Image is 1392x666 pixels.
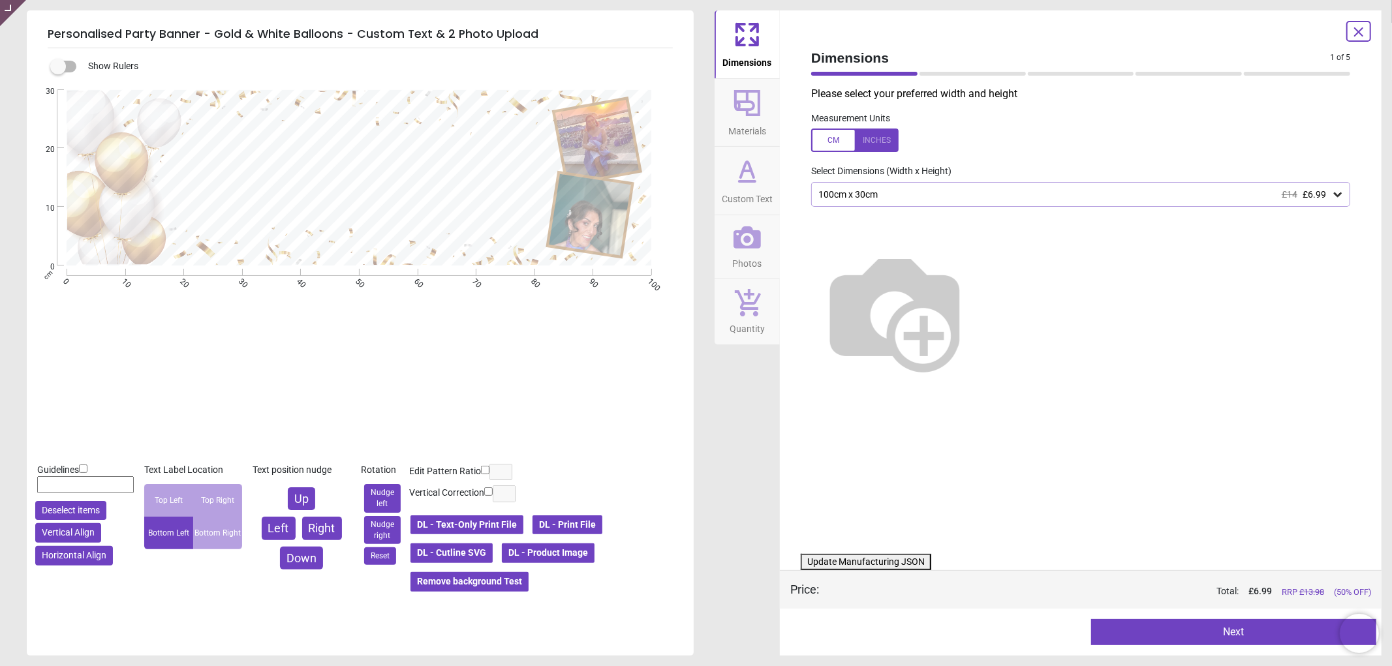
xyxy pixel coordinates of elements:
button: Dimensions [715,10,780,78]
button: DL - Print File [531,514,604,536]
button: Up [288,487,315,510]
button: Update Manufacturing JSON [801,554,931,571]
span: 30 [30,86,55,97]
span: 1 of 5 [1330,52,1350,63]
span: RRP [1282,586,1324,598]
div: Price : [790,581,819,598]
span: Guidelines [37,464,79,475]
button: Horizontal Align [35,546,113,566]
button: Nudge left [364,484,401,513]
button: Reset [364,547,396,565]
span: Dimensions [723,50,772,70]
button: Materials [715,79,780,147]
div: Text position nudge [253,464,350,477]
div: Bottom Left [144,517,193,549]
button: Remove background Test [409,571,530,593]
div: Total: [839,585,1371,598]
img: Helper for size comparison [811,228,978,395]
button: DL - Text-Only Print File [409,514,525,536]
span: £ [1248,585,1272,598]
span: 6.99 [1254,586,1272,596]
div: Text Label Location [144,464,242,477]
span: Photos [733,251,762,271]
span: £6.99 [1303,189,1326,200]
iframe: Brevo live chat [1340,614,1379,653]
div: Rotation [361,464,404,477]
span: £14 [1282,189,1297,200]
span: Quantity [730,316,765,336]
label: Vertical Correction [409,487,484,500]
button: DL - Cutline SVG [409,542,494,564]
span: (50% OFF) [1334,586,1371,598]
button: Photos [715,215,780,279]
span: Materials [728,119,766,138]
div: 100cm x 30cm [817,189,1331,200]
button: Next [1091,619,1376,645]
button: Custom Text [715,147,780,215]
span: Custom Text [722,187,773,206]
div: Top Left [144,484,193,517]
div: Show Rulers [58,59,694,74]
button: Quantity [715,279,780,344]
span: £ 13.98 [1299,587,1324,597]
button: DL - Product Image [501,542,596,564]
div: Top Right [193,484,242,517]
button: Nudge right [364,516,401,545]
label: Select Dimensions (Width x Height) [801,165,951,178]
label: Measurement Units [811,112,890,125]
p: Please select your preferred width and height [811,87,1361,101]
button: Down [280,547,323,569]
span: Dimensions [811,48,1330,67]
button: Left [262,517,296,539]
button: Right [302,517,342,539]
button: Vertical Align [35,523,101,543]
div: Bottom Right [193,517,242,549]
h5: Personalised Party Banner - Gold & White Balloons - Custom Text & 2 Photo Upload [48,21,673,48]
label: Edit Pattern Ratio [409,465,481,478]
button: Deselect items [35,501,106,521]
